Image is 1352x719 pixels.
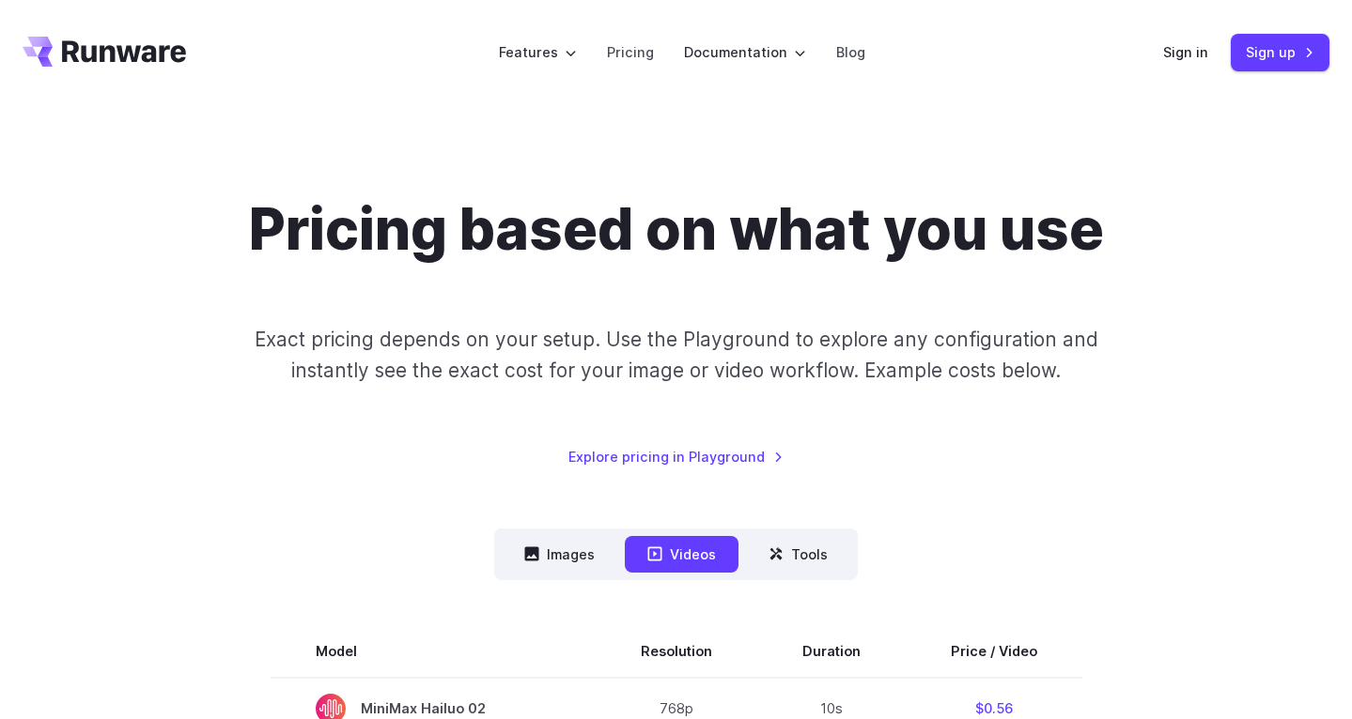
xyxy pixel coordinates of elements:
th: Model [271,625,596,678]
label: Documentation [684,41,806,63]
th: Resolution [596,625,757,678]
a: Pricing [607,41,654,63]
h1: Pricing based on what you use [249,195,1104,264]
button: Images [502,536,617,573]
a: Explore pricing in Playground [568,446,784,467]
button: Videos [625,536,738,573]
a: Sign in [1163,41,1208,63]
a: Go to / [23,37,186,67]
button: Tools [746,536,850,573]
th: Duration [757,625,906,678]
p: Exact pricing depends on your setup. Use the Playground to explore any configuration and instantl... [219,324,1134,387]
th: Price / Video [906,625,1082,678]
a: Blog [836,41,865,63]
label: Features [499,41,577,63]
a: Sign up [1231,34,1329,70]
